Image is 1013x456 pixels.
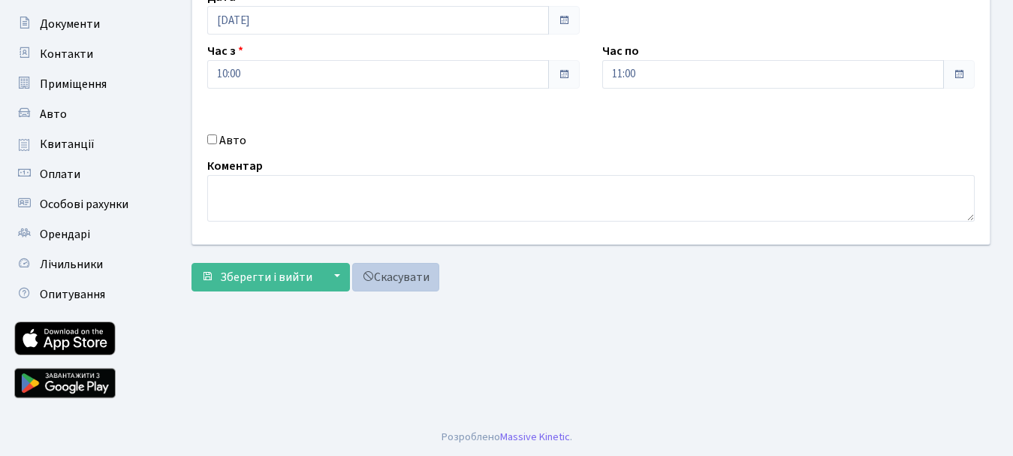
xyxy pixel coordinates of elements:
span: Зберегти і вийти [220,269,312,285]
span: Квитанції [40,136,95,153]
label: Авто [219,131,246,149]
a: Скасувати [352,263,439,291]
a: Особові рахунки [8,189,158,219]
button: Зберегти і вийти [191,263,322,291]
a: Оплати [8,159,158,189]
span: Контакти [40,46,93,62]
a: Massive Kinetic [500,429,570,445]
div: Розроблено . [442,429,572,445]
label: Час з [207,42,243,60]
a: Контакти [8,39,158,69]
a: Документи [8,9,158,39]
span: Приміщення [40,76,107,92]
a: Приміщення [8,69,158,99]
a: Лічильники [8,249,158,279]
span: Оплати [40,166,80,183]
span: Документи [40,16,100,32]
a: Квитанції [8,129,158,159]
span: Авто [40,106,67,122]
label: Час по [602,42,639,60]
a: Авто [8,99,158,129]
span: Опитування [40,286,105,303]
a: Орендарі [8,219,158,249]
a: Опитування [8,279,158,310]
label: Коментар [207,157,263,175]
span: Орендарі [40,226,90,243]
span: Особові рахунки [40,196,128,213]
span: Лічильники [40,256,103,273]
